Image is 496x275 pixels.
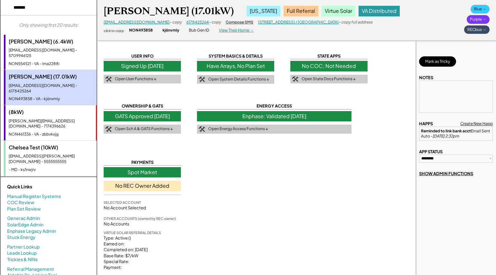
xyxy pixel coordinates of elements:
[9,154,93,165] div: [EMAIL_ADDRESS][PERSON_NAME][DOMAIN_NAME] - 5555555555
[19,22,79,28] div: Only showing first 20 results:
[104,167,181,177] div: Spot Market
[104,221,129,227] div: No Accounts
[104,111,181,121] div: GATS Approved [DATE]
[7,215,40,222] a: Generac Admin
[208,77,269,82] div: Open System Details Functions ↓
[7,266,54,272] a: Referral Management
[302,76,356,82] div: Open State Docs Functions ↓
[104,235,181,270] div: Type: Active () Earned on: Completed on: [DATE] Base Rate: $7/kW Special Rate: Payment:
[247,6,280,16] div: [US_STATE]
[284,6,318,16] div: Full Referral
[7,206,41,212] a: Plan Set Review
[9,48,93,59] div: [EMAIL_ADDRESS][DOMAIN_NAME] - 5709946125
[170,20,182,25] div: - copy
[9,109,93,116] div: (8kW)
[104,103,181,109] div: OWNERSHIP & GATS
[186,20,209,24] a: 6178425264
[104,20,170,24] a: [EMAIL_ADDRESS][DOMAIN_NAME]
[115,76,156,82] div: Open User Functions ↓
[7,256,38,263] a: Trickies & NINs
[208,126,268,132] div: Open Energy Access Functions ↓
[189,28,209,33] div: Bub Gen ID
[7,234,35,241] a: Stuck Energy
[104,181,181,191] div: No REC Owner Added
[9,144,93,151] div: Chelsea Test (10kW)
[104,216,176,221] div: OTHER ACCOUNTS (owned by REC owner)
[292,76,298,82] img: tool-icon.png
[9,83,93,94] div: [EMAIL_ADDRESS][DOMAIN_NAME] - 6178425264
[197,111,351,121] div: Enphase: Validated [DATE]
[115,126,173,132] div: Open Sch A & GATS Functions ↓
[7,222,43,228] a: SolarEdge Admin
[163,28,179,33] div: kj6nvmiy
[9,38,93,45] div: [PERSON_NAME] (6.4kW)
[419,171,473,176] div: SHOW ADMIN FUNCTIONS
[419,121,433,127] div: HAPPS
[7,250,37,256] a: Leads Lookup
[7,244,40,250] a: Partner Lookup
[464,25,490,34] div: RECbus →
[7,199,34,206] a: COC Review
[104,159,181,166] div: PAYMENTS
[421,128,491,138] div: Email Sent Auto -
[197,53,274,59] div: SYSTEM BASICS & DETAILS
[9,73,93,80] div: [PERSON_NAME] (17.01kW)
[105,76,112,82] img: tool-icon.png
[9,132,93,137] div: NON461336 - VA - zbbvkxjg
[419,56,456,67] button: Mark as Tricky
[219,28,254,33] div: View Their Home →
[9,119,93,129] div: [PERSON_NAME][EMAIL_ADDRESS][DOMAIN_NAME] - 7174396626
[467,15,490,24] div: Purple →
[226,20,253,25] div: Compose SMS
[197,103,351,109] div: ENERGY ACCESS
[104,200,141,205] div: SELECTED ACCOUNT
[421,128,471,133] strong: Reminded to link bank acct
[419,75,433,81] div: NOTES
[433,134,459,138] em: [DATE] 2:32pm
[199,126,205,132] img: tool-icon.png
[9,96,93,102] div: NON493858 - VA - kj6nvmiy
[104,5,234,17] div: [PERSON_NAME] (17.01kW)
[105,126,112,132] img: tool-icon.png
[104,205,181,211] div: No Account Selected
[129,28,153,33] div: NON493858
[290,53,368,59] div: STATE APPS
[9,61,93,67] div: NON554521 - VA - lma2288i
[419,149,443,155] div: APP STATUS
[359,6,400,16] div: VA Distributed
[339,20,372,25] div: - copy full address
[104,230,161,235] div: VIRTUE SOLAR REFERRAL DETAILS
[322,6,355,16] div: Virtue Solar
[104,28,124,33] div: click to copy:
[104,61,181,71] div: Signed Up [DATE]
[460,121,493,127] div: Create New Happ
[258,20,339,24] a: [STREET_ADDRESS] / [GEOGRAPHIC_DATA]
[9,167,93,173] div: - MD - ks1nwjrv
[290,61,368,71] div: No COC; Not Needed
[104,53,181,59] div: USER INFO
[7,184,71,190] div: Quick Links
[197,61,274,71] div: Have Arrays, No Plan Set
[199,77,205,82] img: tool-icon.png
[209,20,221,25] div: - copy
[471,5,490,14] div: Blue →
[7,193,61,200] a: Manual Register Systems
[7,228,56,234] a: Enphase Legacy Admin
